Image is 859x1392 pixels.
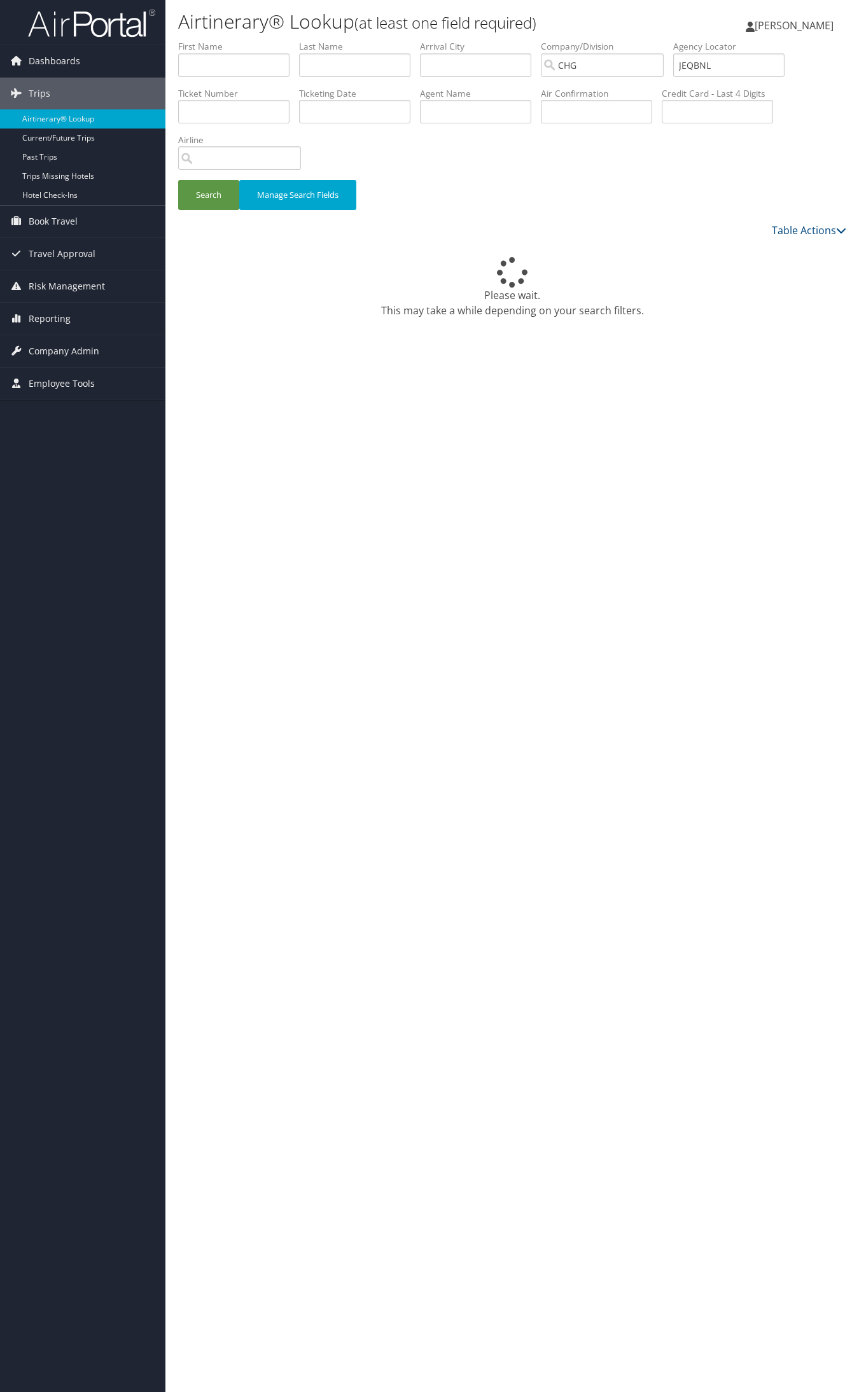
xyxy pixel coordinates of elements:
[299,40,420,53] label: Last Name
[239,180,356,210] button: Manage Search Fields
[673,40,794,53] label: Agency Locator
[29,368,95,400] span: Employee Tools
[29,238,95,270] span: Travel Approval
[178,40,299,53] label: First Name
[746,6,846,45] a: [PERSON_NAME]
[178,134,311,146] label: Airline
[541,87,662,100] label: Air Confirmation
[29,270,105,302] span: Risk Management
[28,8,155,38] img: airportal-logo.png
[29,303,71,335] span: Reporting
[29,78,50,109] span: Trips
[178,180,239,210] button: Search
[420,40,541,53] label: Arrival City
[178,257,846,318] div: Please wait. This may take a while depending on your search filters.
[662,87,783,100] label: Credit Card - Last 4 Digits
[354,12,536,33] small: (at least one field required)
[772,223,846,237] a: Table Actions
[299,87,420,100] label: Ticketing Date
[29,335,99,367] span: Company Admin
[29,205,78,237] span: Book Travel
[755,18,834,32] span: [PERSON_NAME]
[420,87,541,100] label: Agent Name
[178,87,299,100] label: Ticket Number
[29,45,80,77] span: Dashboards
[178,8,624,35] h1: Airtinerary® Lookup
[541,40,673,53] label: Company/Division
